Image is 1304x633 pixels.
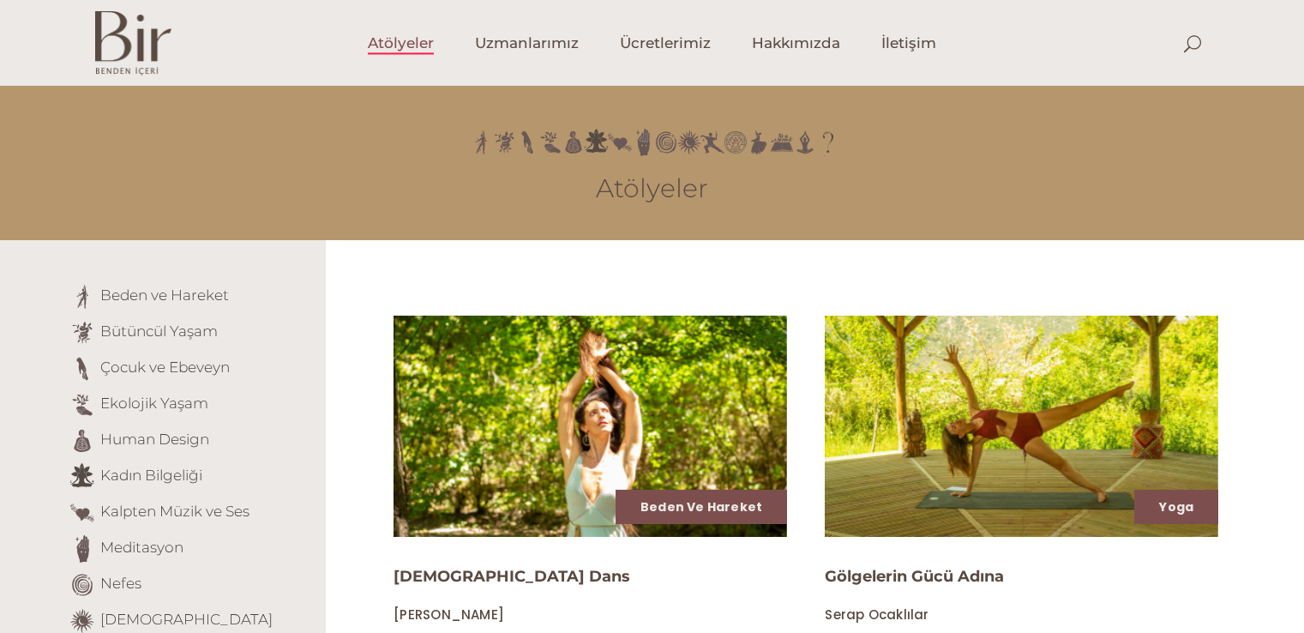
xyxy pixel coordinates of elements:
[825,606,928,624] span: Serap Ocaklılar
[100,503,249,520] a: Kalpten Müzik ve Ses
[825,567,1004,586] a: Gölgelerin Gücü Adına
[825,606,928,623] a: Serap Ocaklılar
[100,286,229,304] a: Beden ve Hareket
[394,567,630,586] a: [DEMOGRAPHIC_DATA] Dans
[100,575,141,592] a: Nefes
[752,33,840,53] span: Hakkımızda
[100,431,209,448] a: Human Design
[620,33,711,53] span: Ücretlerimiz
[100,359,230,376] a: Çocuk ve Ebeveyn
[475,33,579,53] span: Uzmanlarımız
[100,539,183,556] a: Meditasyon
[394,606,504,623] a: [PERSON_NAME]
[1159,498,1193,515] a: Yoga
[100,467,202,484] a: Kadın Bilgeliği
[368,33,434,53] span: Atölyeler
[100,395,208,412] a: Ekolojik Yaşam
[640,498,762,515] a: Beden ve Hareket
[394,606,504,624] span: [PERSON_NAME]
[100,323,218,340] a: Bütüncül Yaşam
[881,33,936,53] span: İletişim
